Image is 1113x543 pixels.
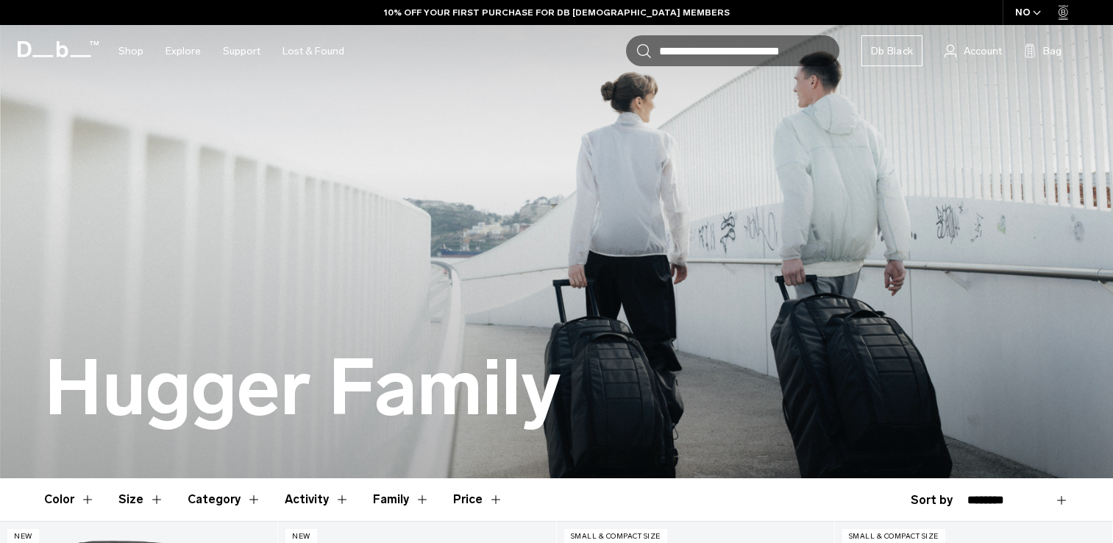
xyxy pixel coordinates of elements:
button: Toggle Filter [188,478,261,521]
button: Toggle Filter [285,478,349,521]
a: Db Black [861,35,922,66]
nav: Main Navigation [107,25,355,77]
a: Shop [118,25,143,77]
button: Bag [1024,42,1062,60]
h1: Hugger Family [44,346,561,431]
a: 10% OFF YOUR FIRST PURCHASE FOR DB [DEMOGRAPHIC_DATA] MEMBERS [384,6,730,19]
button: Toggle Filter [373,478,430,521]
a: Account [945,42,1002,60]
button: Toggle Filter [44,478,95,521]
span: Bag [1043,43,1062,59]
a: Explore [166,25,201,77]
span: Account [964,43,1002,59]
button: Toggle Filter [118,478,164,521]
button: Toggle Price [453,478,503,521]
a: Lost & Found [282,25,344,77]
a: Support [223,25,260,77]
